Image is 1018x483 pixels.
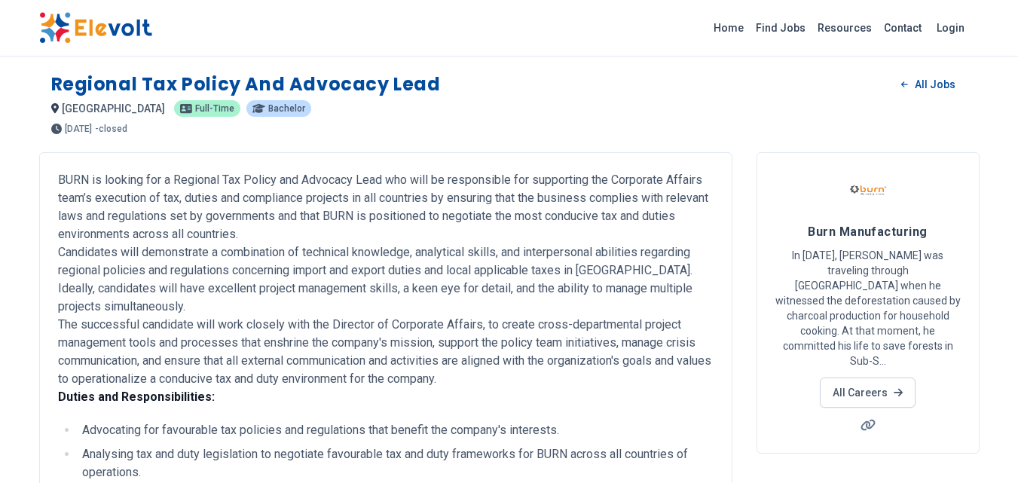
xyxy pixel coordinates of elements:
a: Contact [878,16,928,40]
p: - closed [95,124,127,133]
li: Analysing tax and duty legislation to negotiate favourable tax and duty frameworks for BURN acros... [78,445,714,481]
img: Elevolt [39,12,152,44]
span: Bachelor [268,104,305,113]
strong: Duties and Responsibilities: [58,390,215,404]
span: [GEOGRAPHIC_DATA] [62,102,165,115]
span: Burn Manufacturing [808,225,927,239]
li: Advocating for favourable tax policies and regulations that benefit the company's interests. [78,421,714,439]
img: Burn Manufacturing [849,171,887,209]
p: In [DATE], [PERSON_NAME] was traveling through [GEOGRAPHIC_DATA] when he witnessed the deforestat... [775,248,961,368]
a: Find Jobs [750,16,812,40]
span: Full-time [195,104,234,113]
h1: Regional Tax Policy and Advocacy Lead [51,72,441,96]
a: All Jobs [889,73,967,96]
p: BURN is looking for a Regional Tax Policy and Advocacy Lead who will be responsible for supportin... [58,171,714,406]
a: All Careers [820,378,916,408]
span: [DATE] [65,124,92,133]
a: Resources [812,16,878,40]
a: Home [708,16,750,40]
a: Login [928,13,974,43]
